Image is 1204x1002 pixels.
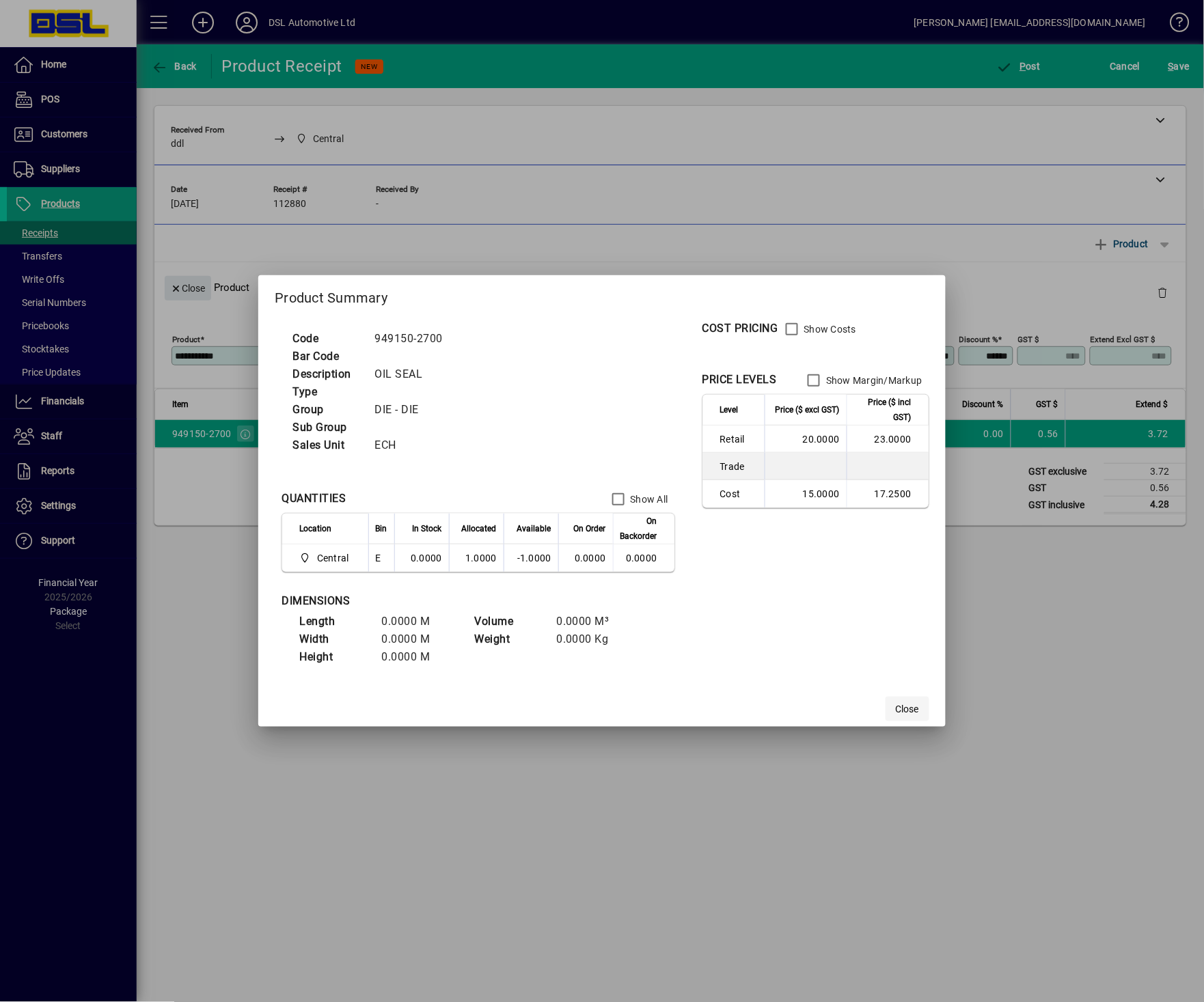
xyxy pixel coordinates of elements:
[467,630,549,648] td: Weight
[628,492,668,506] label: Show All
[286,330,368,348] td: Code
[374,630,456,648] td: 0.0000 M
[286,419,368,436] td: Sub Group
[317,551,349,565] span: Central
[765,426,847,453] td: 20.0000
[413,521,442,536] span: In Stock
[549,630,631,648] td: 0.0000 Kg
[292,630,374,648] td: Width
[467,613,549,630] td: Volume
[702,372,777,388] div: PRICE LEVELS
[258,275,945,315] h2: Product Summary
[720,487,758,501] span: Cost
[847,480,929,507] td: 17.2500
[462,521,497,536] span: Allocated
[504,544,558,572] td: -1.0000
[286,383,368,401] td: Type
[517,521,551,536] span: Available
[720,402,739,417] span: Level
[896,702,919,716] span: Close
[765,480,847,507] td: 15.0000
[613,544,674,572] td: 0.0000
[549,613,631,630] td: 0.0000 M³
[299,550,354,566] span: Central
[574,521,606,536] span: On Order
[449,544,504,572] td: 1.0000
[720,460,758,473] span: Trade
[286,401,368,419] td: Group
[802,322,857,336] label: Show Costs
[620,514,657,544] span: On Backorder
[575,553,606,563] span: 0.0000
[282,490,346,507] div: QUANTITIES
[854,395,912,425] span: Price ($ incl GST)
[847,426,929,453] td: 23.0000
[292,648,374,666] td: Height
[282,593,623,609] div: DIMENSIONS
[823,374,922,387] label: Show Margin/Markup
[368,330,459,348] td: 949150-2700
[374,648,456,666] td: 0.0000 M
[292,613,374,630] td: Length
[776,402,840,417] span: Price ($ excl GST)
[299,521,331,536] span: Location
[374,613,456,630] td: 0.0000 M
[394,544,449,572] td: 0.0000
[702,320,778,337] div: COST PRICING
[368,436,459,454] td: ECH
[376,521,387,536] span: Bin
[368,544,394,572] td: E
[368,365,459,383] td: OIL SEAL
[286,365,368,383] td: Description
[286,348,368,365] td: Bar Code
[368,401,459,419] td: DIE - DIE
[286,436,368,454] td: Sales Unit
[886,697,929,721] button: Close
[720,432,758,446] span: Retail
